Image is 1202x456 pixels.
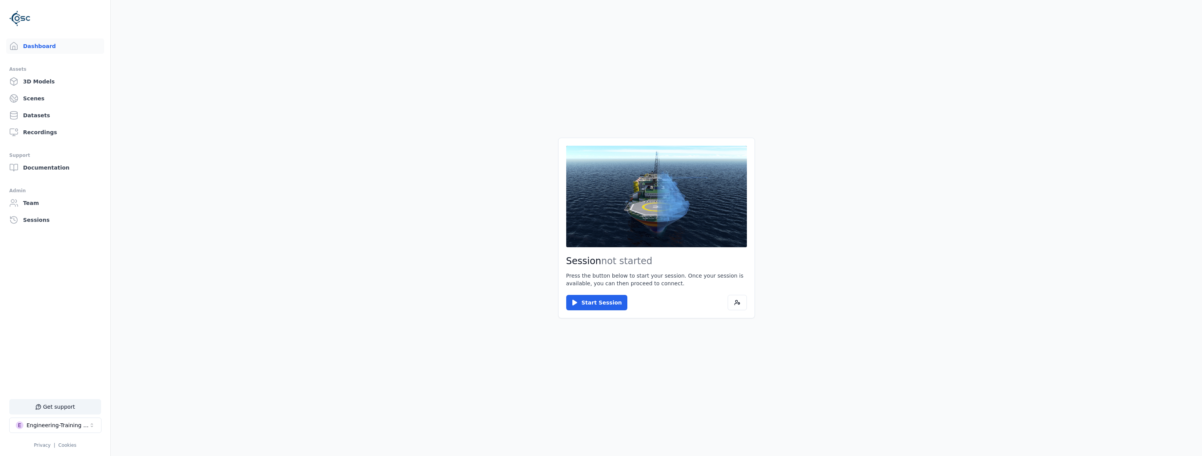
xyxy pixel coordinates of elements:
[16,421,23,429] div: E
[566,255,747,267] h2: Session
[6,108,104,123] a: Datasets
[34,443,50,448] a: Privacy
[566,272,747,287] p: Press the button below to start your session. Once your session is available, you can then procee...
[566,295,627,310] button: Start Session
[6,195,104,211] a: Team
[54,443,55,448] span: |
[6,91,104,106] a: Scenes
[6,212,104,228] a: Sessions
[9,399,101,414] button: Get support
[9,151,101,160] div: Support
[58,443,76,448] a: Cookies
[9,8,31,29] img: Logo
[9,186,101,195] div: Admin
[6,160,104,175] a: Documentation
[9,418,101,433] button: Select a workspace
[6,74,104,89] a: 3D Models
[9,65,101,74] div: Assets
[601,256,652,266] span: not started
[6,125,104,140] a: Recordings
[27,421,89,429] div: Engineering-Training (SSO Staging)
[6,38,104,54] a: Dashboard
